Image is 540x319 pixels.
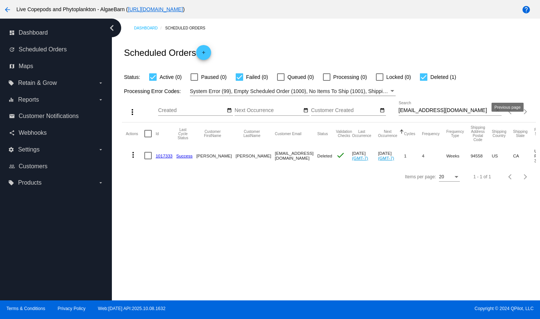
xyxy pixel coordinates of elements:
[236,145,275,166] mat-cell: [PERSON_NAME]
[9,30,15,36] i: dashboard
[378,130,398,138] button: Change sorting for NextOccurrenceUtc
[9,127,104,139] a: share Webhooks
[352,145,378,166] mat-cell: [DATE]
[160,73,182,82] span: Active (0)
[165,22,212,34] a: Scheduled Orders
[473,174,491,179] div: 1 - 1 of 1
[288,73,314,82] span: Queued (0)
[471,125,485,142] button: Change sorting for ShippingPostcode
[522,5,531,14] mat-icon: help
[196,145,235,166] mat-cell: [PERSON_NAME]
[8,147,14,153] i: settings
[129,150,138,159] mat-icon: more_vert
[9,113,15,119] i: email
[126,122,144,145] mat-header-cell: Actions
[336,151,345,160] mat-icon: check
[311,108,378,114] input: Customer Created
[16,6,185,12] span: Live Copepods and Phytoplankton - AlgaeBarn ( )
[19,63,33,70] span: Maps
[176,128,190,140] button: Change sorting for LastProcessingCycleId
[503,169,518,184] button: Previous page
[19,163,47,170] span: Customers
[275,145,317,166] mat-cell: [EMAIL_ADDRESS][DOMAIN_NAME]
[9,130,15,136] i: share
[98,80,104,86] i: arrow_drop_down
[128,6,183,12] a: [URL][DOMAIN_NAME]
[430,73,456,82] span: Deleted (1)
[518,104,533,119] button: Next page
[317,131,328,136] button: Change sorting for Status
[8,180,14,186] i: local_offer
[471,145,492,166] mat-cell: 94558
[439,175,460,180] mat-select: Items per page:
[199,50,208,59] mat-icon: add
[156,153,172,158] a: 1017333
[19,113,79,119] span: Customer Notifications
[19,46,67,53] span: Scheduled Orders
[446,130,464,138] button: Change sorting for FrequencyType
[8,80,14,86] i: local_offer
[9,60,104,72] a: map Maps
[422,131,439,136] button: Change sorting for Frequency
[336,122,352,145] mat-header-cell: Validation Checks
[98,180,104,186] i: arrow_drop_down
[513,145,534,166] mat-cell: CA
[8,97,14,103] i: equalizer
[9,110,104,122] a: email Customer Notifications
[18,179,41,186] span: Products
[9,163,15,169] i: people_outline
[503,104,518,119] button: Previous page
[128,108,137,117] mat-icon: more_vert
[317,153,332,158] span: Deleted
[404,145,422,166] mat-cell: 1
[275,131,301,136] button: Change sorting for CustomerEmail
[276,306,534,311] span: Copyright © 2024 QPilot, LLC
[513,130,528,138] button: Change sorting for ShippingState
[439,174,444,179] span: 20
[124,74,140,80] span: Status:
[422,145,446,166] mat-cell: 4
[380,108,385,114] mat-icon: date_range
[386,73,411,82] span: Locked (0)
[9,44,104,55] a: update Scheduled Orders
[518,169,533,184] button: Next page
[19,130,47,136] span: Webhooks
[378,156,394,160] a: (GMT-7)
[98,147,104,153] i: arrow_drop_down
[352,156,368,160] a: (GMT-7)
[106,22,118,34] i: chevron_left
[156,131,158,136] button: Change sorting for Id
[201,73,226,82] span: Paused (0)
[303,108,308,114] mat-icon: date_range
[9,47,15,52] i: update
[9,27,104,39] a: dashboard Dashboard
[6,306,45,311] a: Terms & Conditions
[124,88,181,94] span: Processing Error Codes:
[19,29,48,36] span: Dashboard
[190,87,396,96] mat-select: Filter by Processing Error Codes
[494,107,502,115] button: Clear
[446,145,471,166] mat-cell: Weeks
[176,153,193,158] a: Success
[18,146,40,153] span: Settings
[227,108,232,114] mat-icon: date_range
[196,130,229,138] button: Change sorting for CustomerFirstName
[492,130,506,138] button: Change sorting for ShippingCountry
[158,108,225,114] input: Created
[333,73,367,82] span: Processing (0)
[134,22,165,34] a: Dashboard
[405,174,436,179] div: Items per page:
[352,130,371,138] button: Change sorting for LastOccurrenceUtc
[58,306,86,311] a: Privacy Policy
[236,130,268,138] button: Change sorting for CustomerLastName
[18,96,39,103] span: Reports
[124,45,211,60] h2: Scheduled Orders
[495,108,500,114] mat-icon: close
[18,80,57,86] span: Retain & Grow
[378,145,404,166] mat-cell: [DATE]
[246,73,268,82] span: Failed (0)
[404,131,415,136] button: Change sorting for Cycles
[98,97,104,103] i: arrow_drop_down
[98,306,166,311] a: Web:[DATE] API:2025.10.08.1632
[235,108,302,114] input: Next Occurrence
